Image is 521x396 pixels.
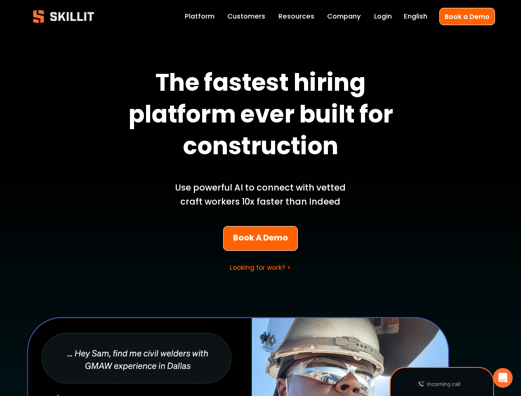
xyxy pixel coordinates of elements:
[404,11,427,22] div: language picker
[278,12,314,22] span: Resources
[327,11,361,22] a: Company
[223,226,297,251] a: Book A Demo
[404,12,427,22] span: English
[164,181,357,209] p: Use powerful AI to connect with vetted craft workers 10x faster than Indeed
[439,8,495,25] a: Book a Demo
[278,11,314,22] a: folder dropdown
[26,4,101,29] img: Skillit
[185,11,215,22] a: Platform
[227,11,265,22] a: Customers
[374,11,392,22] a: Login
[128,64,398,169] strong: The fastest hiring platform ever built for construction
[493,368,513,388] iframe: Intercom live chat
[230,263,291,272] a: Looking for work? >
